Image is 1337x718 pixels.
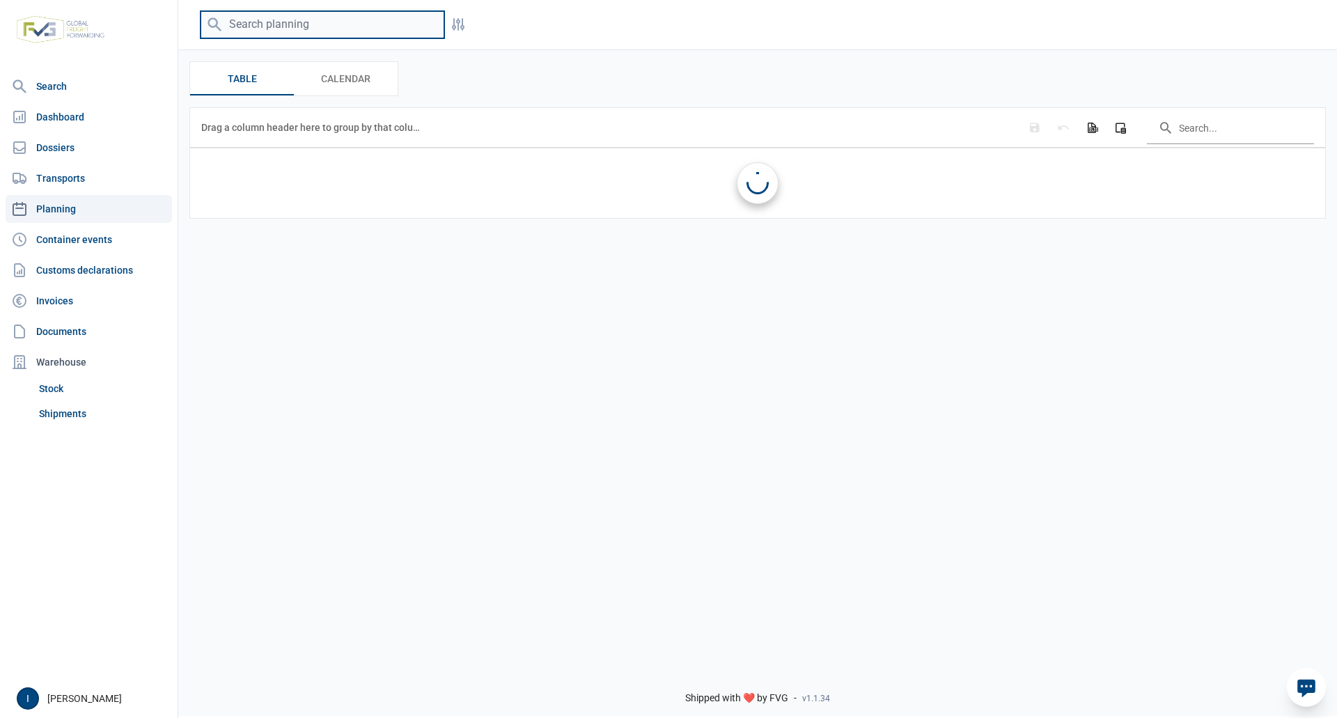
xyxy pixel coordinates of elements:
[1079,115,1104,140] div: Export all data to Excel
[1147,111,1314,144] input: Search in the data grid
[6,134,172,162] a: Dossiers
[746,172,769,194] div: Loading...
[6,348,172,376] div: Warehouse
[6,103,172,131] a: Dashboard
[17,687,39,710] button: I
[6,318,172,345] a: Documents
[6,226,172,253] a: Container events
[685,692,788,705] span: Shipped with ❤️ by FVG
[1108,115,1133,140] div: Column Chooser
[321,70,370,87] span: Calendar
[201,108,1314,147] div: Data grid toolbar
[6,287,172,315] a: Invoices
[33,401,172,426] a: Shipments
[6,256,172,284] a: Customs declarations
[11,10,110,49] img: FVG - Global freight forwarding
[802,693,830,704] span: v1.1.34
[6,72,172,100] a: Search
[6,164,172,192] a: Transports
[6,195,172,223] a: Planning
[201,116,425,139] div: Drag a column header here to group by that column
[33,376,172,401] a: Stock
[228,70,257,87] span: Table
[794,692,797,705] span: -
[17,687,169,710] div: [PERSON_NAME]
[201,11,444,38] input: Search planning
